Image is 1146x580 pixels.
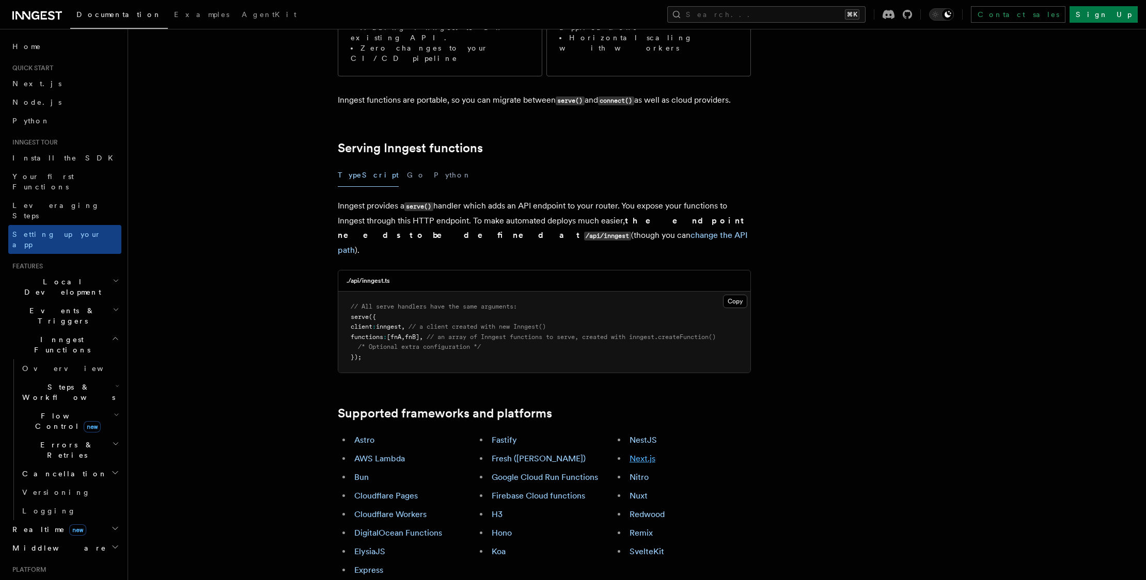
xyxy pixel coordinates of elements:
li: Zero changes to your CI/CD pipeline [351,43,529,63]
span: Next.js [12,79,61,88]
span: Local Development [8,277,113,297]
p: Inngest provides a handler which adds an API endpoint to your router. You expose your functions t... [338,199,751,257]
a: Python [8,111,121,130]
button: Search...⌘K [667,6,866,23]
span: Install the SDK [12,154,119,162]
a: Serving Inngest functions [338,141,483,155]
span: // a client created with new Inngest() [409,323,546,330]
a: H3 [492,509,503,519]
a: Your first Functions [8,167,121,196]
span: Logging [22,507,76,515]
span: , [419,333,423,341]
a: SvelteKit [630,546,664,556]
kbd: ⌘K [845,9,859,20]
span: inngest [376,323,401,330]
a: Contact sales [971,6,1065,23]
a: Logging [18,502,121,520]
a: Documentation [70,3,168,29]
p: Inngest functions are portable, so you can migrate between and as well as cloud providers. [338,93,751,108]
button: TypeScript [338,164,399,187]
span: [fnA [387,333,401,341]
span: : [372,323,376,330]
a: Fresh ([PERSON_NAME]) [492,454,586,463]
li: Adding Inngest to an existing API. [351,22,529,43]
a: Bun [354,472,369,482]
code: serve() [404,202,433,211]
a: ElysiaJS [354,546,385,556]
span: serve [351,313,369,320]
button: Steps & Workflows [18,378,121,407]
span: Flow Control [18,411,114,431]
span: Quick start [8,64,53,72]
a: Versioning [18,483,121,502]
span: Realtime [8,524,86,535]
span: Steps & Workflows [18,382,115,402]
button: Python [434,164,472,187]
span: client [351,323,372,330]
span: Leveraging Steps [12,201,100,220]
a: Overview [18,359,121,378]
span: new [84,421,101,432]
button: Flow Controlnew [18,407,121,436]
span: Events & Triggers [8,305,113,326]
h3: ./api/inngest.ts [347,277,390,285]
span: Home [12,41,41,52]
a: Hono [492,528,512,538]
a: Home [8,37,121,56]
a: NestJS [630,435,657,445]
span: Errors & Retries [18,440,112,460]
a: AWS Lambda [354,454,405,463]
span: fnB] [405,333,419,341]
a: Cloudflare Workers [354,509,427,519]
a: Redwood [630,509,665,519]
a: Sign Up [1070,6,1138,23]
span: Documentation [76,10,162,19]
a: Nuxt [630,491,648,501]
a: Remix [630,528,653,538]
a: Node.js [8,93,121,111]
span: Versioning [22,488,90,496]
a: AgentKit [236,3,303,28]
code: /api/inngest [584,232,631,240]
button: Events & Triggers [8,301,121,330]
a: Install the SDK [8,149,121,167]
a: Next.js [630,454,655,463]
a: Setting up your app [8,225,121,254]
a: Fastify [492,435,517,445]
button: Copy [723,295,747,308]
a: Nitro [630,472,649,482]
span: new [69,524,86,536]
li: Horizontal scaling with workers [559,33,738,53]
button: Inngest Functions [8,330,121,359]
code: serve() [556,96,585,105]
a: Leveraging Steps [8,196,121,225]
a: Next.js [8,74,121,93]
a: Supported frameworks and platforms [338,406,552,421]
span: , [401,333,405,341]
span: Overview [22,364,129,373]
a: Google Cloud Run Functions [492,472,598,482]
span: Python [12,117,50,125]
button: Middleware [8,539,121,557]
span: , [401,323,405,330]
a: Express [354,565,383,575]
span: Examples [174,10,229,19]
button: Cancellation [18,464,121,483]
button: Local Development [8,272,121,301]
a: Firebase Cloud functions [492,491,585,501]
a: Astro [354,435,374,445]
span: Setting up your app [12,230,101,249]
span: Inngest Functions [8,334,112,355]
span: Platform [8,566,46,574]
span: AgentKit [242,10,296,19]
button: Toggle dark mode [929,8,954,21]
a: Cloudflare Pages [354,491,418,501]
a: Koa [492,546,506,556]
span: Node.js [12,98,61,106]
code: connect() [598,96,634,105]
div: Inngest Functions [8,359,121,520]
a: DigitalOcean Functions [354,528,442,538]
span: functions [351,333,383,341]
button: Realtimenew [8,520,121,539]
span: Cancellation [18,469,107,479]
